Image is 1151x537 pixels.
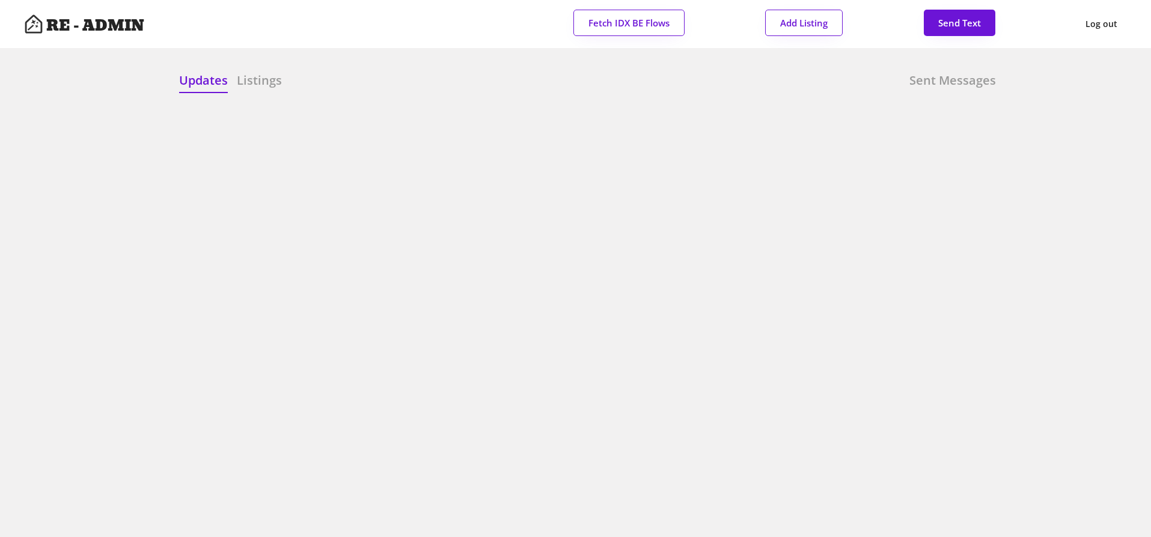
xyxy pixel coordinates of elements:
[1076,10,1127,38] button: Log out
[24,14,43,34] img: Artboard%201%20copy%203.svg
[765,10,843,36] button: Add Listing
[924,10,995,36] button: Send Text
[909,72,996,89] h6: Sent Messages
[46,18,144,34] h4: RE - ADMIN
[237,72,282,89] h6: Listings
[573,10,685,36] button: Fetch IDX BE Flows
[179,72,228,89] h6: Updates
